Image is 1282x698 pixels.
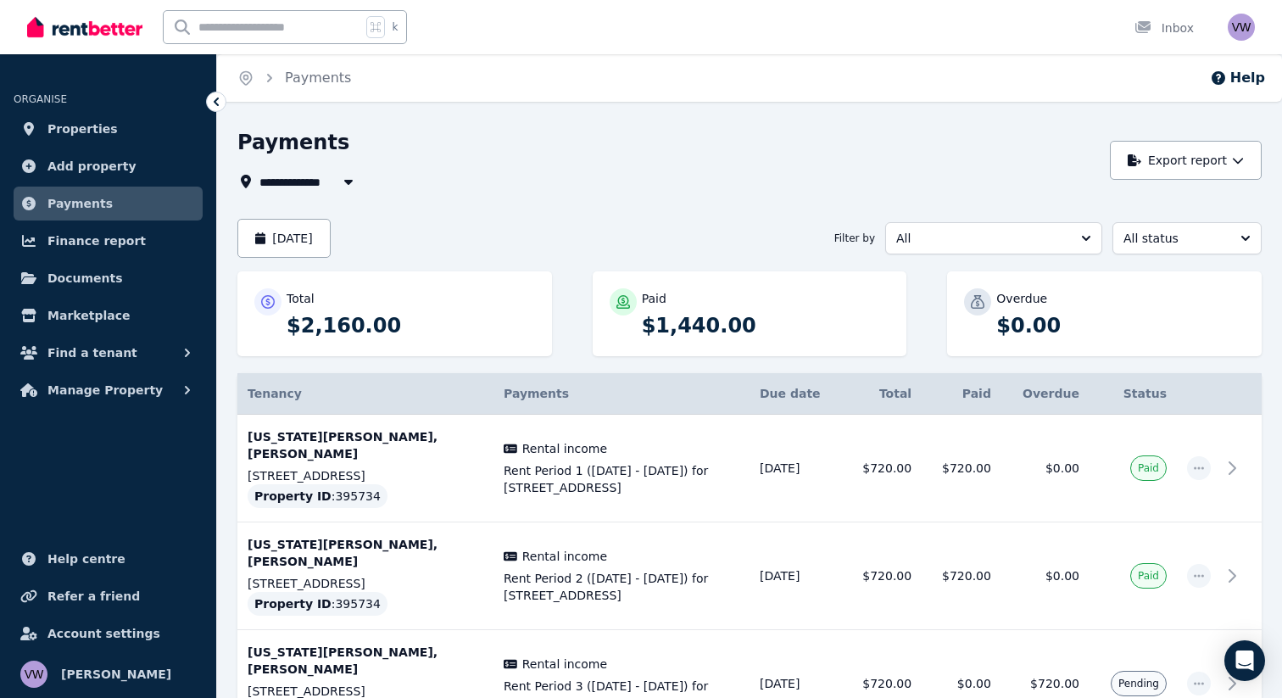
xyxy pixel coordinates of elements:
[896,230,1067,247] span: All
[14,542,203,576] a: Help centre
[248,592,387,616] div: : 395734
[14,299,203,332] a: Marketplace
[14,579,203,613] a: Refer a friend
[504,462,739,496] span: Rent Period 1 ([DATE] - [DATE]) for [STREET_ADDRESS]
[14,261,203,295] a: Documents
[922,415,1001,522] td: $720.00
[237,219,331,258] button: [DATE]
[14,336,203,370] button: Find a tenant
[248,484,387,508] div: : 395734
[1030,677,1079,690] span: $720.00
[237,129,349,156] h1: Payments
[47,305,130,326] span: Marketplace
[996,290,1047,307] p: Overdue
[642,290,666,307] p: Paid
[287,312,535,339] p: $2,160.00
[47,549,125,569] span: Help centre
[1112,222,1262,254] button: All status
[27,14,142,40] img: RentBetter
[996,312,1245,339] p: $0.00
[47,119,118,139] span: Properties
[504,570,739,604] span: Rent Period 2 ([DATE] - [DATE]) for [STREET_ADDRESS]
[392,20,398,34] span: k
[248,575,483,592] p: [STREET_ADDRESS]
[47,586,140,606] span: Refer a friend
[237,373,493,415] th: Tenancy
[1090,373,1177,415] th: Status
[47,380,163,400] span: Manage Property
[47,231,146,251] span: Finance report
[248,644,483,678] p: [US_STATE][PERSON_NAME], [PERSON_NAME]
[14,187,203,221] a: Payments
[1110,141,1262,180] button: Export report
[1210,68,1265,88] button: Help
[20,661,47,688] img: Victoria Whitbread
[47,343,137,363] span: Find a tenant
[14,149,203,183] a: Add property
[750,522,842,630] td: [DATE]
[1123,230,1227,247] span: All status
[47,156,137,176] span: Add property
[750,415,842,522] td: [DATE]
[1001,373,1090,415] th: Overdue
[922,522,1001,630] td: $720.00
[504,387,569,400] span: Payments
[14,373,203,407] button: Manage Property
[842,373,922,415] th: Total
[842,522,922,630] td: $720.00
[842,415,922,522] td: $720.00
[285,70,351,86] a: Payments
[248,467,483,484] p: [STREET_ADDRESS]
[254,595,332,612] span: Property ID
[834,232,875,245] span: Filter by
[885,222,1102,254] button: All
[1045,569,1079,583] span: $0.00
[642,312,890,339] p: $1,440.00
[14,224,203,258] a: Finance report
[47,193,113,214] span: Payments
[14,617,203,651] a: Account settings
[287,290,315,307] p: Total
[47,623,160,644] span: Account settings
[522,440,607,457] span: Rental income
[248,536,483,570] p: [US_STATE][PERSON_NAME], [PERSON_NAME]
[248,428,483,462] p: [US_STATE][PERSON_NAME], [PERSON_NAME]
[14,112,203,146] a: Properties
[217,54,371,102] nav: Breadcrumb
[922,373,1001,415] th: Paid
[1134,20,1194,36] div: Inbox
[254,488,332,505] span: Property ID
[522,656,607,673] span: Rental income
[1228,14,1255,41] img: Victoria Whitbread
[1224,640,1265,681] div: Open Intercom Messenger
[1138,461,1159,475] span: Paid
[522,548,607,565] span: Rental income
[14,93,67,105] span: ORGANISE
[1045,461,1079,475] span: $0.00
[1138,569,1159,583] span: Paid
[47,268,123,288] span: Documents
[61,664,171,684] span: [PERSON_NAME]
[1118,677,1159,690] span: Pending
[750,373,842,415] th: Due date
